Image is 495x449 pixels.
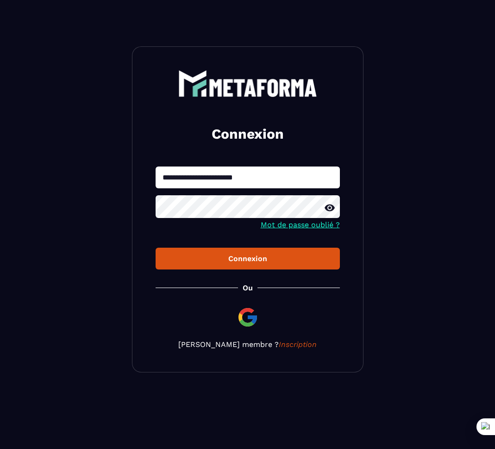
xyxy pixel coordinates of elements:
img: logo [178,70,317,97]
a: Inscription [279,340,317,349]
a: Mot de passe oublié ? [261,220,340,229]
button: Connexion [156,248,340,269]
p: [PERSON_NAME] membre ? [156,340,340,349]
img: google [237,306,259,328]
p: Ou [243,283,253,292]
h2: Connexion [167,125,329,143]
div: Connexion [163,254,332,263]
a: logo [156,70,340,97]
